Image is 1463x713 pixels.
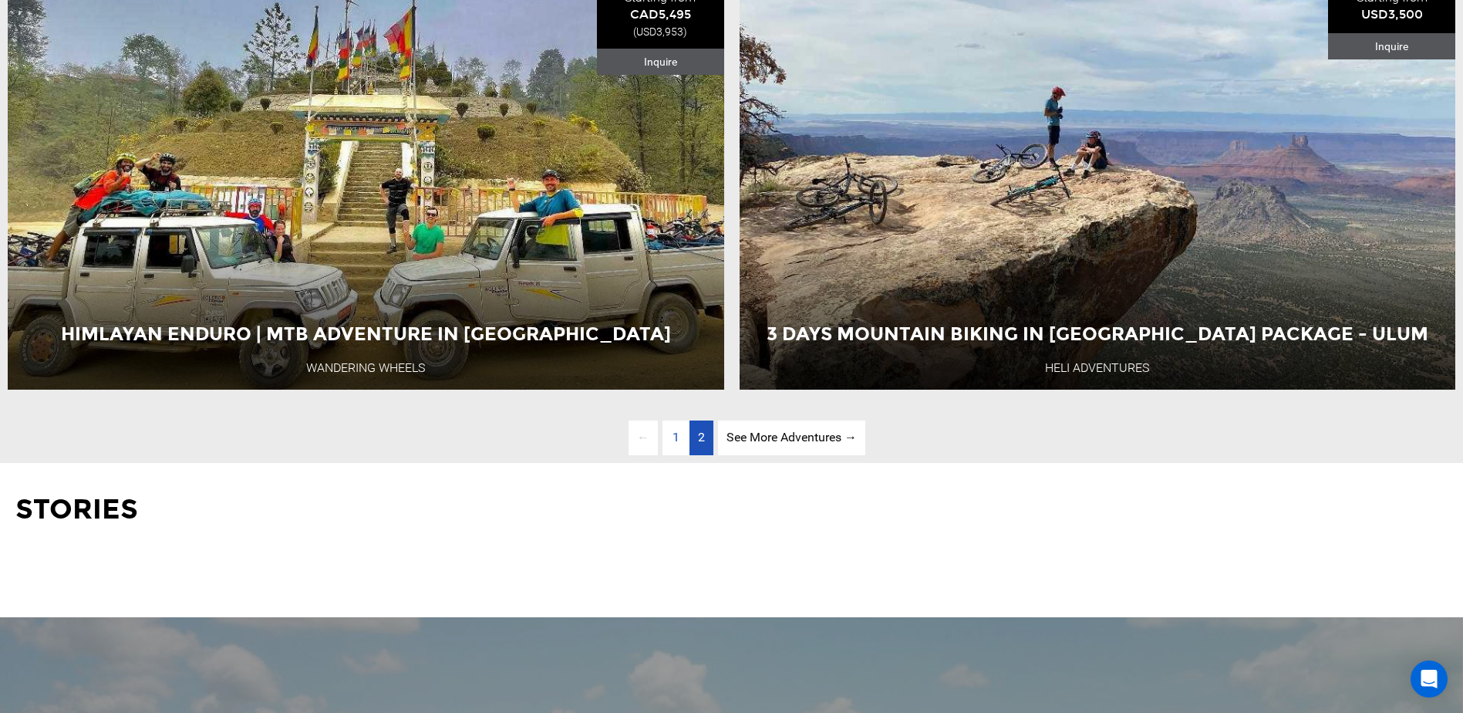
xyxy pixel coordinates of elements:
span: ← [629,421,658,455]
ul: Pagination [598,421,865,455]
a: See More Adventures → page [718,421,865,455]
div: Open Intercom Messenger [1411,661,1448,698]
span: 2 [698,430,705,444]
p: Stories [15,490,1448,529]
span: 1 [664,421,688,455]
